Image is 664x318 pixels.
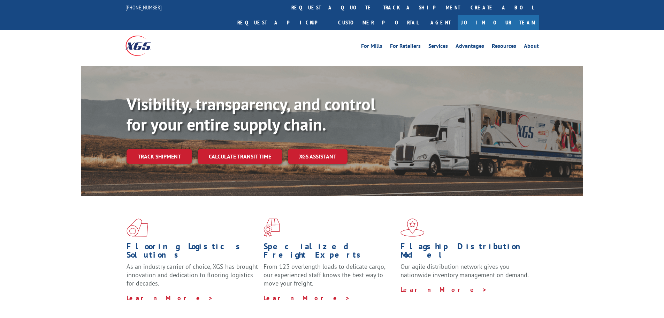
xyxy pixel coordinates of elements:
a: Learn More > [127,294,213,302]
a: About [524,43,539,51]
p: From 123 overlength loads to delicate cargo, our experienced staff knows the best way to move you... [264,262,395,294]
a: [PHONE_NUMBER] [125,4,162,11]
a: Services [428,43,448,51]
b: Visibility, transparency, and control for your entire supply chain. [127,93,375,135]
a: For Retailers [390,43,421,51]
a: Learn More > [264,294,350,302]
a: Track shipment [127,149,192,164]
img: xgs-icon-total-supply-chain-intelligence-red [127,219,148,237]
span: As an industry carrier of choice, XGS has brought innovation and dedication to flooring logistics... [127,262,258,287]
a: Join Our Team [458,15,539,30]
h1: Flooring Logistics Solutions [127,242,258,262]
a: Learn More > [400,286,487,294]
a: Customer Portal [333,15,423,30]
a: Agent [423,15,458,30]
a: XGS ASSISTANT [288,149,348,164]
h1: Flagship Distribution Model [400,242,532,262]
a: For Mills [361,43,382,51]
span: Our agile distribution network gives you nationwide inventory management on demand. [400,262,529,279]
img: xgs-icon-focused-on-flooring-red [264,219,280,237]
a: Advantages [456,43,484,51]
img: xgs-icon-flagship-distribution-model-red [400,219,425,237]
a: Resources [492,43,516,51]
a: Calculate transit time [198,149,282,164]
h1: Specialized Freight Experts [264,242,395,262]
a: Request a pickup [232,15,333,30]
